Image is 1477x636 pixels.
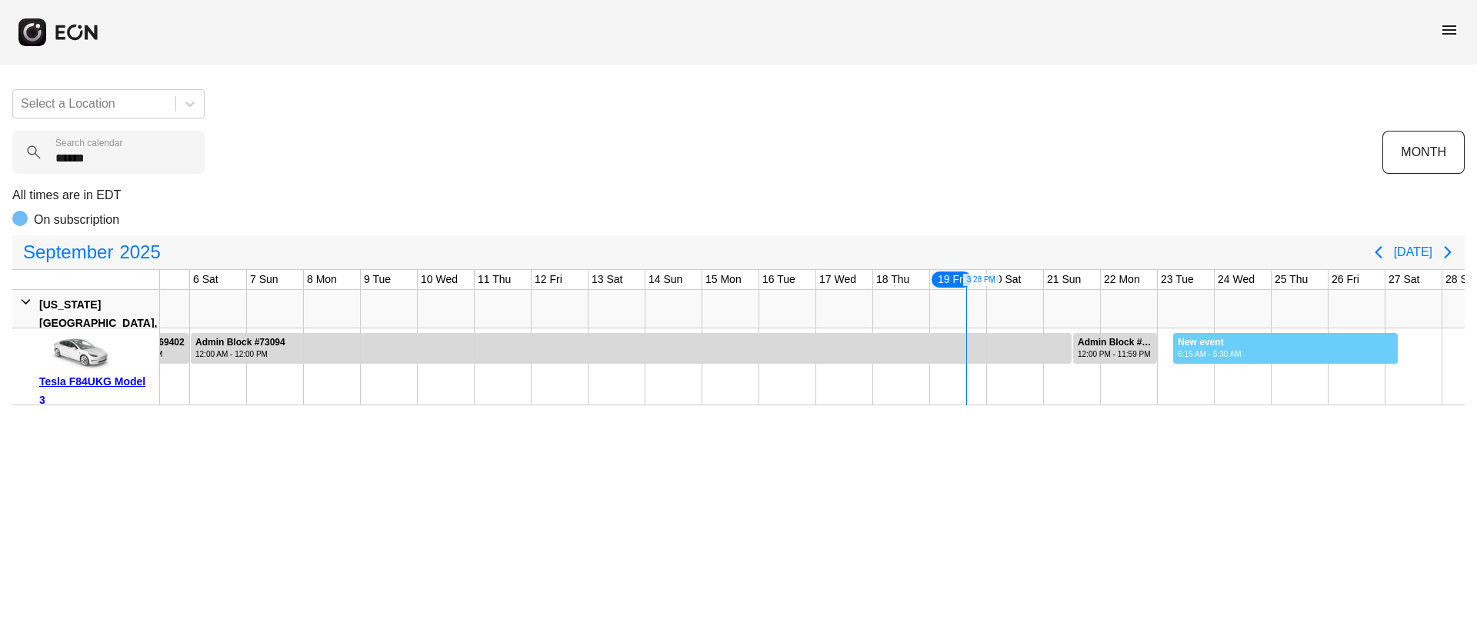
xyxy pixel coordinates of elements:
div: 9 Tue [361,270,394,289]
p: On subscription [34,211,119,229]
span: September [20,237,116,268]
div: 15 Mon [702,270,745,289]
div: 12 Fri [532,270,565,289]
span: menu [1440,21,1459,39]
div: 22 Mon [1101,270,1143,289]
div: 8 Mon [304,270,340,289]
button: MONTH [1382,131,1465,174]
div: 25 Thu [1272,270,1311,289]
div: 14 Sun [645,270,685,289]
div: 23 Tue [1158,270,1197,289]
div: 17 Wed [816,270,859,289]
div: 27 Sat [1385,270,1422,289]
label: Search calendar [55,137,122,149]
div: 20 Sat [987,270,1024,289]
div: Tesla F84UKG Model 3 [39,372,154,409]
div: [US_STATE][GEOGRAPHIC_DATA], [GEOGRAPHIC_DATA] [39,295,157,351]
div: 24 Wed [1215,270,1258,289]
button: [DATE] [1394,238,1432,266]
button: Next page [1432,237,1463,268]
button: September2025 [14,237,170,268]
div: 11 Thu [475,270,514,289]
div: 19 Fri [930,270,973,289]
div: 16 Tue [759,270,799,289]
div: 26 Fri [1329,270,1362,289]
div: 13 Sat [588,270,625,289]
img: car [39,334,116,372]
div: 7 Sun [247,270,282,289]
div: 18 Thu [873,270,912,289]
div: 10 Wed [418,270,461,289]
span: 2025 [116,237,163,268]
p: All times are in EDT [12,186,1465,205]
button: Previous page [1363,237,1394,268]
div: 6 Sat [190,270,222,289]
div: 21 Sun [1044,270,1084,289]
